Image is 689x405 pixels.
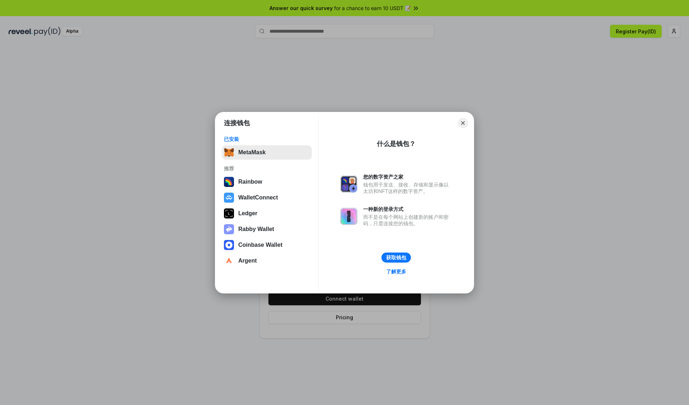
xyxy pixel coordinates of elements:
[224,224,234,234] img: svg+xml,%3Csvg%20xmlns%3D%22http%3A%2F%2Fwww.w3.org%2F2000%2Fsvg%22%20fill%3D%22none%22%20viewBox...
[238,210,257,217] div: Ledger
[222,206,312,221] button: Ledger
[222,222,312,236] button: Rabby Wallet
[224,193,234,203] img: svg+xml,%3Csvg%20width%3D%2228%22%20height%3D%2228%22%20viewBox%3D%220%200%2028%2028%22%20fill%3D...
[386,254,406,261] div: 获取钱包
[377,140,416,148] div: 什么是钱包？
[222,254,312,268] button: Argent
[224,147,234,157] img: svg+xml,%3Csvg%20fill%3D%22none%22%20height%3D%2233%22%20viewBox%3D%220%200%2035%2033%22%20width%...
[363,214,452,227] div: 而不是在每个网站上创建新的账户和密码，只需连接您的钱包。
[238,258,257,264] div: Argent
[224,240,234,250] img: svg+xml,%3Csvg%20width%3D%2228%22%20height%3D%2228%22%20viewBox%3D%220%200%2028%2028%22%20fill%3D...
[222,238,312,252] button: Coinbase Wallet
[363,182,452,194] div: 钱包用于发送、接收、存储和显示像以太坊和NFT这样的数字资产。
[224,256,234,266] img: svg+xml,%3Csvg%20width%3D%2228%22%20height%3D%2228%22%20viewBox%3D%220%200%2028%2028%22%20fill%3D...
[224,208,234,218] img: svg+xml,%3Csvg%20xmlns%3D%22http%3A%2F%2Fwww.w3.org%2F2000%2Fsvg%22%20width%3D%2228%22%20height%3...
[340,208,357,225] img: svg+xml,%3Csvg%20xmlns%3D%22http%3A%2F%2Fwww.w3.org%2F2000%2Fsvg%22%20fill%3D%22none%22%20viewBox...
[238,194,278,201] div: WalletConnect
[224,177,234,187] img: svg+xml,%3Csvg%20width%3D%22120%22%20height%3D%22120%22%20viewBox%3D%220%200%20120%20120%22%20fil...
[238,242,282,248] div: Coinbase Wallet
[363,206,452,212] div: 一种新的登录方式
[382,267,411,276] a: 了解更多
[381,253,411,263] button: 获取钱包
[224,165,310,172] div: 推荐
[363,174,452,180] div: 您的数字资产之家
[340,175,357,193] img: svg+xml,%3Csvg%20xmlns%3D%22http%3A%2F%2Fwww.w3.org%2F2000%2Fsvg%22%20fill%3D%22none%22%20viewBox...
[222,190,312,205] button: WalletConnect
[238,226,274,232] div: Rabby Wallet
[222,175,312,189] button: Rainbow
[238,179,262,185] div: Rainbow
[386,268,406,275] div: 了解更多
[224,136,310,142] div: 已安装
[222,145,312,160] button: MetaMask
[458,118,468,128] button: Close
[238,149,266,156] div: MetaMask
[224,119,250,127] h1: 连接钱包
